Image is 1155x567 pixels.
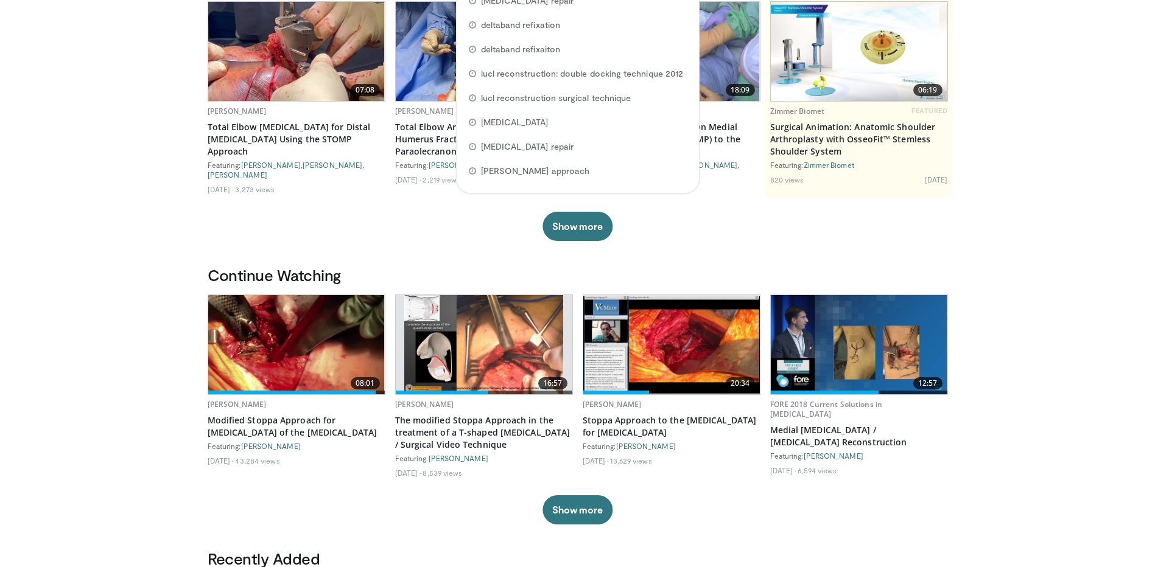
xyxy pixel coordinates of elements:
[770,465,796,475] li: [DATE]
[241,442,301,450] a: [PERSON_NAME]
[208,106,267,116] a: [PERSON_NAME]
[925,175,948,184] li: [DATE]
[770,160,948,170] div: Featuring:
[208,2,385,101] a: 07:08
[208,170,267,179] a: [PERSON_NAME]
[396,2,572,101] a: 08:13
[911,106,947,115] span: FEATURED
[208,265,948,285] h3: Continue Watching
[429,454,488,462] a: [PERSON_NAME]
[726,377,755,389] span: 20:34
[303,161,362,169] a: [PERSON_NAME]
[771,295,947,394] a: 12:57
[208,295,385,394] img: f3295678-8bed-4037-ac70-87846832ee0b.620x360_q85_upscale.jpg
[208,2,385,101] img: 1ae5a66b-636f-4f0b-a4f2-e8d4894cda8b.620x360_q85_upscale.jpg
[208,441,385,451] div: Featuring:
[208,121,385,158] a: Total Elbow [MEDICAL_DATA] for Distal [MEDICAL_DATA] Using the STOMP Approach
[583,399,642,409] a: [PERSON_NAME]
[771,2,947,101] img: 84e7f812-2061-4fff-86f6-cdff29f66ef4.620x360_q85_upscale.jpg
[913,84,943,96] span: 06:19
[770,106,825,116] a: Zimmer Biomet
[404,295,563,394] img: 9458c03b-fc20-474e-bcb8-9610b7dd034a.620x360_q85_upscale.jpg
[351,84,380,96] span: 07:08
[423,175,460,184] li: 2,219 views
[481,68,684,80] span: lucl reconstruction: double docking technique 2012
[583,296,760,394] img: 458bf282-04fa-4e8b-b6c2-1a2eee94a4aa.620x360_q85_upscale.jpg
[583,456,609,465] li: [DATE]
[798,465,837,475] li: 6,594 views
[208,295,385,394] a: 08:01
[770,424,948,448] a: Medial [MEDICAL_DATA] / [MEDICAL_DATA] Reconstruction
[804,161,854,169] a: Zimmer Biomet
[208,184,234,194] li: [DATE]
[771,295,947,394] img: 9b60562b-aac2-4008-bd3b-4b74cf3240bc.620x360_q85_upscale.jpg
[395,399,454,409] a: [PERSON_NAME]
[429,161,488,169] a: [PERSON_NAME]
[396,2,572,101] img: 34edce9e-5e1e-4503-89d3-62a4b48d26f0.620x360_q85_upscale.jpg
[241,161,301,169] a: [PERSON_NAME]
[542,212,613,241] button: Show more
[678,161,737,169] a: [PERSON_NAME]
[542,495,613,524] button: Show more
[726,84,755,96] span: 18:09
[208,456,234,465] li: [DATE]
[771,2,947,101] a: 06:19
[770,175,804,184] li: 820 views
[351,377,380,389] span: 08:01
[208,160,385,179] div: Featuring: , ,
[913,377,943,389] span: 12:57
[235,184,275,194] li: 3,273 views
[770,399,883,419] a: FORE 2018 Current Solutions in [MEDICAL_DATA]
[208,414,385,439] a: Modified Stoppa Approach for [MEDICAL_DATA] of the [MEDICAL_DATA]
[395,160,573,170] div: Featuring:
[481,141,574,153] span: [MEDICAL_DATA] repair
[235,456,279,465] li: 43,284 views
[395,468,421,478] li: [DATE]
[395,121,573,158] a: Total Elbow Arthroplasty for Distal Humerus Fracture through a Lateral Paraolecranon Approach
[538,377,567,389] span: 16:57
[610,456,651,465] li: 13,629 views
[396,295,572,394] a: 16:57
[804,451,863,460] a: [PERSON_NAME]
[395,453,573,463] div: Featuring:
[481,165,590,177] span: [PERSON_NAME] approach
[616,442,676,450] a: [PERSON_NAME]
[208,399,267,409] a: [PERSON_NAME]
[770,451,948,461] div: Featuring:
[481,116,549,128] span: [MEDICAL_DATA]
[583,295,760,394] a: 20:34
[481,43,560,55] span: deltaband refixaiton
[395,414,573,451] a: The modified Stoppa Approach in the treatment of a T-shaped [MEDICAL_DATA] / Surgical Video Techn...
[395,106,454,116] a: [PERSON_NAME]
[583,414,760,439] a: Stoppa Approach to the [MEDICAL_DATA] for [MEDICAL_DATA]
[481,19,560,31] span: deltaband refixation
[423,468,462,478] li: 8,539 views
[395,175,421,184] li: [DATE]
[481,92,631,104] span: lucl reconstruction surgical technique
[770,121,948,158] a: Surgical Animation: Anatomic Shoulder Arthroplasty with OsseoFit™ Stemless Shoulder System
[583,441,760,451] div: Featuring:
